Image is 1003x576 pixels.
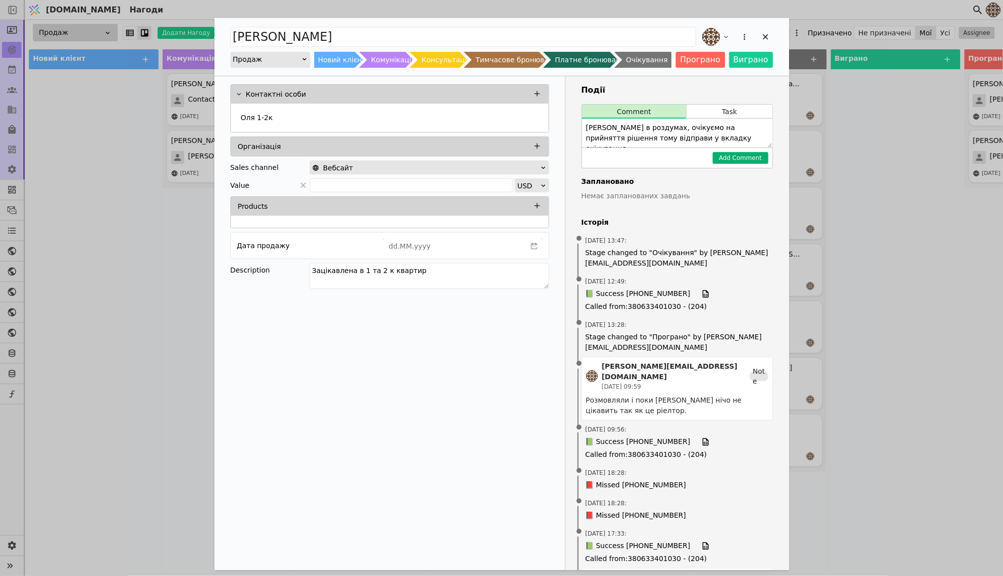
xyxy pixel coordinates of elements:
div: Продаж [233,52,301,66]
textarea: [PERSON_NAME] в роздумах, очікуємо на прийняття рішення тому відправи у вкладку очікування [582,119,773,147]
span: [DATE] 09:56 : [586,425,627,434]
img: an [586,370,598,382]
span: 📗 Success [PHONE_NUMBER] [586,541,690,552]
span: 📗 Success [PHONE_NUMBER] [586,288,690,299]
div: [PERSON_NAME][EMAIL_ADDRESS][DOMAIN_NAME] [602,361,750,382]
span: Stage changed to "Очікування" by [PERSON_NAME][EMAIL_ADDRESS][DOMAIN_NAME] [586,248,769,269]
span: • [574,489,584,514]
span: [DATE] 12:49 : [586,277,627,286]
span: Stage changed to "Програно" by [PERSON_NAME][EMAIL_ADDRESS][DOMAIN_NAME] [586,332,769,353]
span: Called from : 380633401030 - (204) [586,554,769,564]
div: Новий клієнт [318,52,366,68]
div: Дата продажу [237,239,290,253]
span: [DATE] 13:28 : [586,320,627,329]
span: • [574,458,584,484]
span: • [574,351,584,377]
p: Організація [238,142,281,152]
button: Task [687,105,772,119]
div: Очікування [626,52,667,68]
div: Консультація [421,52,471,68]
div: Sales channel [230,160,279,174]
div: Description [230,263,310,277]
p: Products [238,201,268,212]
span: [DATE] 17:33 : [586,529,627,538]
div: Add Opportunity [214,18,789,570]
img: an [702,28,720,46]
span: • [574,267,584,292]
span: 📕 Missed [PHONE_NUMBER] [586,480,686,490]
span: Called from : 380633401030 - (204) [586,301,769,312]
p: Оля 1-2к [241,113,273,123]
span: • [574,415,584,440]
span: Value [230,178,249,192]
button: Comment [582,105,687,119]
textarea: Зацікавлена в 1 та 2 к квартир [310,263,549,289]
span: Note [753,366,765,386]
span: Called from : 380633401030 - (204) [586,449,769,460]
div: Тимчасове бронювання [476,52,562,68]
span: Вебсайт [323,161,353,175]
span: • [574,310,584,336]
div: USD [517,179,540,193]
div: Розмовляли і поки [PERSON_NAME] нічо не цікавить так як це ріелтор. [586,395,769,416]
span: • [574,226,584,252]
div: Комунікація [371,52,415,68]
span: 📗 Success [PHONE_NUMBER] [586,436,690,447]
button: Програно [676,52,725,68]
span: 📕 Missed [PHONE_NUMBER] [586,510,686,521]
p: Контактні особи [246,89,306,100]
div: [DATE] 09:59 [602,382,750,391]
span: [DATE] 13:47 : [586,236,627,245]
button: Add Comment [713,152,769,164]
button: Виграно [729,52,773,68]
span: [DATE] 18:28 : [586,499,627,508]
img: online-store.svg [312,164,319,171]
h4: Історія [582,217,773,228]
span: • [574,519,584,545]
span: [DATE] 18:28 : [586,468,627,477]
svg: calender simple [531,243,538,250]
input: dd.MM.yyyy [384,239,526,253]
h3: Події [582,84,773,96]
div: Платне бронювання [555,52,629,68]
h4: Заплановано [582,176,773,187]
p: Немає запланованих завдань [582,191,773,201]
